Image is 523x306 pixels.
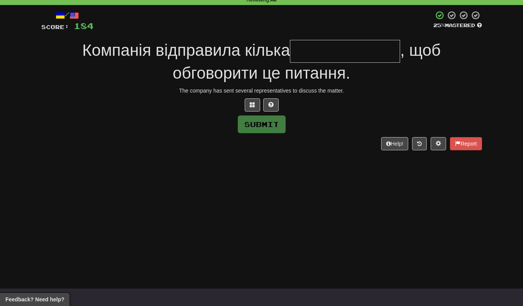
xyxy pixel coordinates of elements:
button: Report [450,137,482,150]
button: Help! [381,137,409,150]
button: Single letter hint - you only get 1 per sentence and score half the points! alt+h [263,98,279,112]
span: 184 [74,21,94,31]
span: Score: [41,24,69,30]
span: Компанія відправила кілька [82,41,290,59]
button: Switch sentence to multiple choice alt+p [245,98,260,112]
div: The company has sent several representatives to discuss the matter. [41,87,482,95]
button: Round history (alt+y) [412,137,427,150]
button: Submit [238,115,286,133]
div: Mastered [433,22,482,29]
span: 25 % [433,22,445,28]
span: , щоб обговорити це питання. [173,41,441,82]
span: Open feedback widget [5,296,64,303]
div: / [41,10,94,20]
